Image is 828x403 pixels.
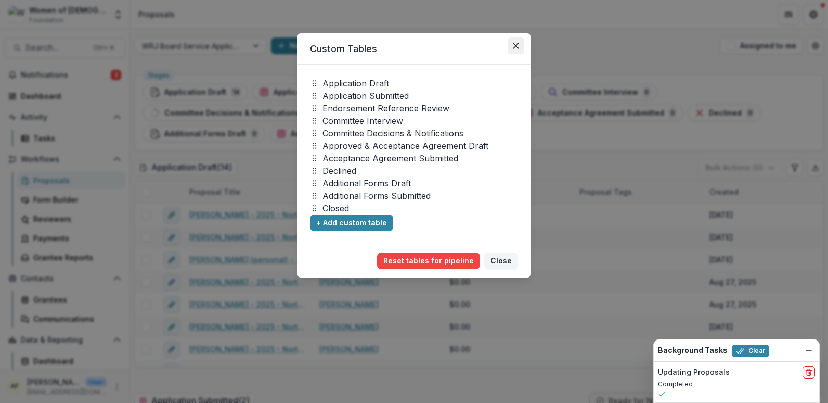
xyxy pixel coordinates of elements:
[322,152,458,165] p: Acceptance Agreement Submitted
[297,33,531,65] header: Custom Tables
[322,177,411,190] p: Additional Forms Draft
[658,380,815,389] p: Completed
[322,202,349,215] p: Closed
[322,90,409,102] p: Application Submitted
[310,202,518,215] div: Closed
[508,37,524,54] button: Close
[732,345,769,357] button: Clear
[310,102,518,115] div: Endorsement Reference Review
[310,140,518,152] div: Approved & Acceptance Agreement Draft
[803,344,815,357] button: Dismiss
[377,253,480,269] button: Reset tables for pipeline
[322,127,463,140] p: Committee Decisions & Notifications
[310,90,518,102] div: Application Submitted
[803,366,815,379] button: delete
[310,190,518,202] div: Additional Forms Submitted
[322,102,449,115] p: Endorsement Reference Review
[310,165,518,177] div: Declined
[310,177,518,190] div: Additional Forms Draft
[310,152,518,165] div: Acceptance Agreement Submitted
[658,368,730,377] h2: Updating Proposals
[322,140,488,152] p: Approved & Acceptance Agreement Draft
[484,253,518,269] button: Close
[322,77,389,90] p: Application Draft
[322,190,431,202] p: Additional Forms Submitted
[322,165,356,177] p: Declined
[310,215,393,231] button: + Add custom table
[322,115,403,127] p: Committee Interview
[658,346,728,355] h2: Background Tasks
[310,77,518,90] div: Application Draft
[310,115,518,127] div: Committee Interview
[310,127,518,140] div: Committee Decisions & Notifications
